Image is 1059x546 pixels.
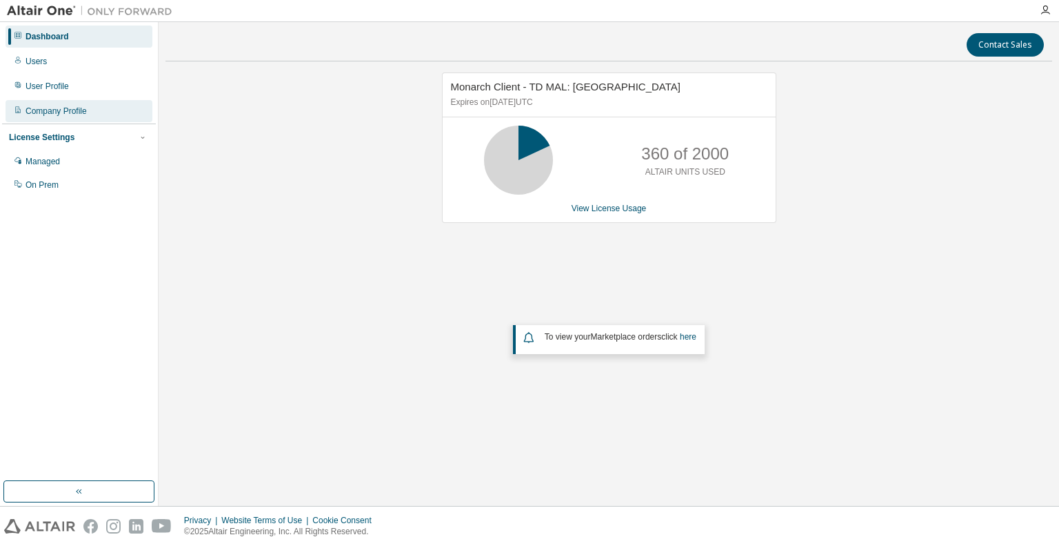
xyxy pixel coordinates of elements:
div: Privacy [184,515,221,526]
a: View License Usage [572,204,647,213]
img: instagram.svg [106,519,121,534]
div: On Prem [26,179,59,191]
img: linkedin.svg [129,519,143,534]
img: Altair One [7,4,179,18]
div: User Profile [26,81,69,92]
div: Cookie Consent [312,515,379,526]
a: here [680,332,696,342]
img: facebook.svg [83,519,98,534]
img: altair_logo.svg [4,519,75,534]
p: 360 of 2000 [641,142,729,166]
span: To view your click [545,332,696,342]
p: Expires on [DATE] UTC [451,97,764,108]
em: Marketplace orders [591,332,662,342]
div: Managed [26,156,60,167]
div: License Settings [9,132,74,143]
img: youtube.svg [152,519,172,534]
button: Contact Sales [967,33,1044,57]
div: Users [26,56,47,67]
div: Company Profile [26,106,87,117]
span: Monarch Client - TD MAL: [GEOGRAPHIC_DATA] [451,81,680,92]
p: © 2025 Altair Engineering, Inc. All Rights Reserved. [184,526,380,538]
p: ALTAIR UNITS USED [645,166,725,178]
div: Website Terms of Use [221,515,312,526]
div: Dashboard [26,31,69,42]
